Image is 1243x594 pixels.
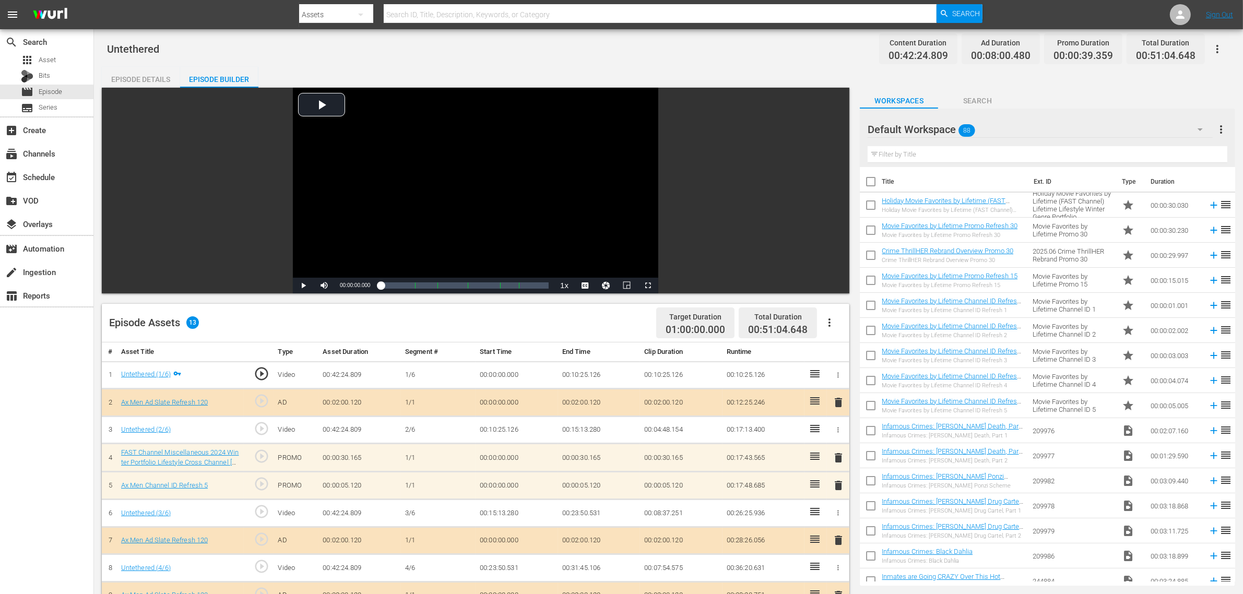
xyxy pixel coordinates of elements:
button: Episode Details [102,67,180,88]
td: 00:01:29.590 [1146,443,1204,468]
th: Duration [1144,167,1207,196]
td: Movie Favorites by Lifetime Channel ID 2 [1028,318,1118,343]
a: Movie Favorites by Lifetime Channel ID Refresh 4 [882,372,1021,388]
td: 00:31:45.106 [558,554,641,582]
span: Promo [1122,324,1134,337]
td: 00:28:26.056 [723,527,805,554]
th: Segment # [401,342,476,362]
th: Title [882,167,1027,196]
td: 00:00:05.120 [640,472,723,500]
div: Movie Favorites by Lifetime Channel ID Refresh 1 [882,307,1024,314]
th: Clip Duration [640,342,723,362]
td: 1/6 [401,361,476,389]
span: Asset [21,54,33,66]
a: Movie Favorites by Lifetime Channel ID Refresh 1 [882,297,1021,313]
span: Promo [1122,399,1134,412]
td: Movie Favorites by Lifetime Channel ID 5 [1028,393,1118,418]
span: 13 [186,316,199,329]
a: Infamous Crimes: [PERSON_NAME] Drug Cartel, Part 2 [882,522,1023,538]
div: Total Duration [748,310,808,324]
span: Series [39,102,57,113]
span: delete [832,479,845,492]
span: reorder [1220,574,1232,587]
span: reorder [1220,474,1232,486]
td: 209976 [1028,418,1118,443]
span: Bits [39,70,50,81]
div: Default Workspace [868,115,1213,144]
a: Untethered (2/6) [121,425,171,433]
svg: Add to Episode [1208,575,1220,587]
td: 1/1 [401,472,476,500]
td: 4/6 [401,554,476,582]
img: ans4CAIJ8jUAAAAAAAAAAAAAAAAAAAAAAAAgQb4GAAAAAAAAAAAAAAAAAAAAAAAAJMjXAAAAAAAAAAAAAAAAAAAAAAAAgAT5G... [25,3,75,27]
span: reorder [1220,549,1232,562]
td: 00:10:25.126 [558,361,641,389]
a: Movie Favorites by Lifetime Channel ID Refresh 3 [882,347,1021,363]
th: Type [1116,167,1144,196]
td: 00:00:00.000 [476,472,558,500]
span: reorder [1220,524,1232,537]
span: Channels [5,148,18,160]
td: 00:10:25.126 [476,416,558,444]
td: 00:00:00.000 [476,361,558,389]
svg: Add to Episode [1208,525,1220,537]
button: Search [937,4,982,23]
td: 00:00:02.002 [1146,318,1204,343]
td: 3 [102,416,117,444]
div: Holiday Movie Favorites by Lifetime (FAST Channel) Lifetime Lifestyle Winter Genre Portfolio [882,207,1024,213]
td: 6 [102,500,117,527]
td: 00:00:05.120 [558,472,641,500]
svg: Add to Episode [1208,275,1220,286]
span: reorder [1220,399,1232,411]
a: Holiday Movie Favorites by Lifetime (FAST Channel) Lifetime Lifestyle Winter Genre Portfolio [882,197,1010,220]
span: reorder [1220,274,1232,286]
div: Movie Favorites by Lifetime Channel ID Refresh 2 [882,332,1024,339]
th: # [102,342,117,362]
td: 00:10:25.126 [640,361,723,389]
td: 00:03:24.885 [1146,568,1204,593]
th: Start Time [476,342,558,362]
div: Infamous Crimes: [PERSON_NAME] Drug Cartel, Part 1 [882,507,1024,514]
td: 00:03:11.725 [1146,518,1204,543]
span: play_circle_outline [254,366,269,382]
td: 00:02:07.160 [1146,418,1204,443]
td: 2 [102,389,117,417]
svg: Add to Episode [1208,300,1220,311]
td: Movie Favorites by Lifetime Promo 30 [1028,218,1118,243]
a: Infamous Crimes: Black Dahlia [882,548,973,555]
span: Promo [1122,249,1134,262]
span: reorder [1220,374,1232,386]
div: Episode Builder [180,67,258,92]
td: 1 [102,361,117,389]
td: 00:02:00.120 [558,527,641,554]
span: Video [1122,575,1134,587]
td: Video [274,554,318,582]
td: 00:42:24.809 [318,554,401,582]
td: Video [274,416,318,444]
svg: Add to Episode [1208,475,1220,486]
td: 00:17:48.685 [723,472,805,500]
span: Reports [5,290,18,302]
td: 00:00:30.030 [1146,193,1204,218]
span: Overlays [5,218,18,231]
td: Movie Favorites by Lifetime Channel ID 4 [1028,368,1118,393]
td: Video [274,361,318,389]
th: Asset Duration [318,342,401,362]
td: 00:36:20.631 [723,554,805,582]
button: Captions [575,278,596,293]
div: Total Duration [1136,35,1195,50]
span: Asset [39,55,56,65]
span: 00:00:39.359 [1053,50,1113,62]
span: 00:42:24.809 [889,50,948,62]
td: Movie Favorites by Lifetime Channel ID 3 [1028,343,1118,368]
div: Promo Duration [1053,35,1113,50]
td: 3/6 [401,500,476,527]
span: play_circle_outline [254,421,269,436]
a: Untethered (4/6) [121,564,171,572]
span: Promo [1122,274,1134,287]
svg: Add to Episode [1208,550,1220,562]
span: 01:00:00.000 [666,324,725,336]
svg: Add to Episode [1208,199,1220,211]
td: 00:00:00.000 [476,527,558,554]
td: 00:42:24.809 [318,416,401,444]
